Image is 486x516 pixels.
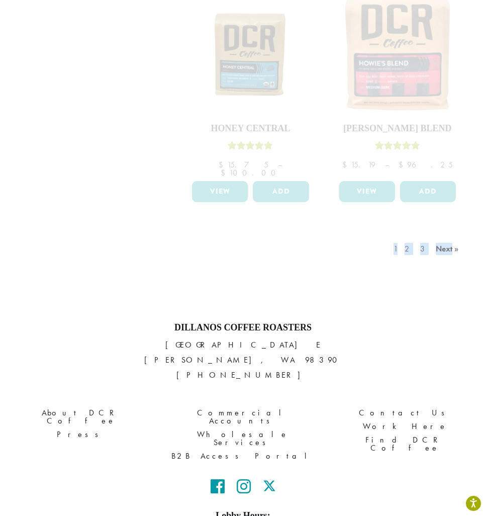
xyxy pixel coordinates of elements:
[8,406,154,427] a: About DCR Coffee
[8,427,154,441] a: Press
[169,427,316,449] a: Wholesale Services
[332,406,478,419] a: Contact Us
[332,434,478,455] a: Find DCR Coffee
[8,322,478,333] h4: Dillanos Coffee Roasters
[169,406,316,427] a: Commercial Accounts
[332,419,478,433] a: Work Here
[169,450,316,463] a: B2B Access Portal
[8,337,478,383] p: [GEOGRAPHIC_DATA] E [PERSON_NAME], WA 98390 [PHONE_NUMBER]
